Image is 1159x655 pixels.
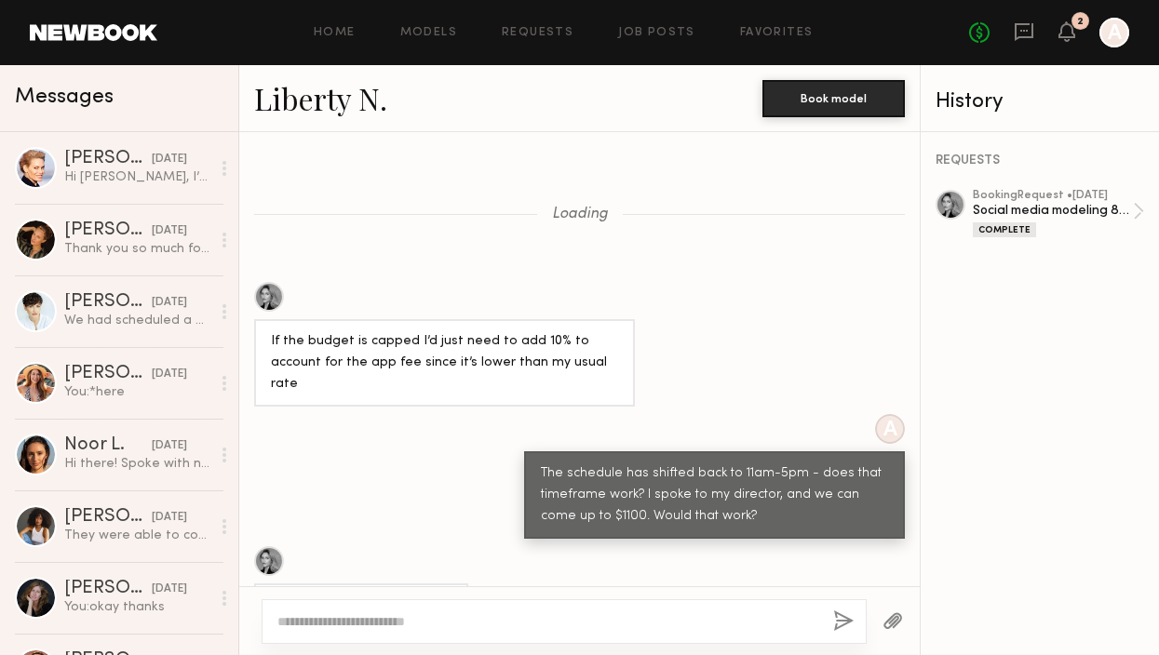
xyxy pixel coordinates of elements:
a: Liberty N. [254,78,387,118]
div: 2 [1077,17,1084,27]
div: [DATE] [152,222,187,240]
a: A [1099,18,1129,47]
div: The schedule has shifted back to 11am-5pm - does that timeframe work? I spoke to my director, and... [541,463,888,528]
div: [PERSON_NAME] [64,580,152,598]
div: booking Request • [DATE] [973,190,1133,202]
div: If the budget is capped I’d just need to add 10% to account for the app fee since it’s lower than... [271,331,618,395]
div: [DATE] [152,366,187,383]
button: Book model [762,80,905,117]
div: Hi there! Spoke with new book, they told me they’ve adjusted it. Sorry for any inconvenience. [64,455,210,473]
div: [DATE] [152,581,187,598]
div: Social media modeling 8/8 [973,202,1133,220]
div: You: *here [64,383,210,401]
div: They were able to correct it for me! :) [64,527,210,544]
div: Complete [973,222,1036,237]
div: [DATE] [152,437,187,455]
div: [DATE] [152,509,187,527]
a: Models [400,27,457,39]
span: Messages [15,87,114,108]
div: [PERSON_NAME] [64,293,152,312]
span: Loading [552,207,608,222]
div: REQUESTS [936,154,1144,167]
div: We had scheduled a meeting on Zoom. I was ready to show up at the first one. You asked for a time... [64,312,210,329]
div: [PERSON_NAME] [64,508,152,527]
div: [DATE] [152,294,187,312]
div: [PERSON_NAME] [64,365,152,383]
div: [PERSON_NAME] [64,150,152,168]
div: Thank you so much for the clarity [64,240,210,258]
div: History [936,91,1144,113]
div: You: okay thanks [64,598,210,616]
div: [DATE] [152,151,187,168]
a: Requests [502,27,573,39]
div: Hi [PERSON_NAME], I’m so sorry I missed your message. I had a family emergency a couple weeks ago... [64,168,210,186]
div: Noor L. [64,436,152,455]
a: Job Posts [618,27,695,39]
a: Home [314,27,356,39]
a: Favorites [740,27,814,39]
div: [PERSON_NAME] [64,221,152,240]
a: bookingRequest •[DATE]Social media modeling 8/8Complete [973,190,1144,237]
a: Book model [762,89,905,105]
